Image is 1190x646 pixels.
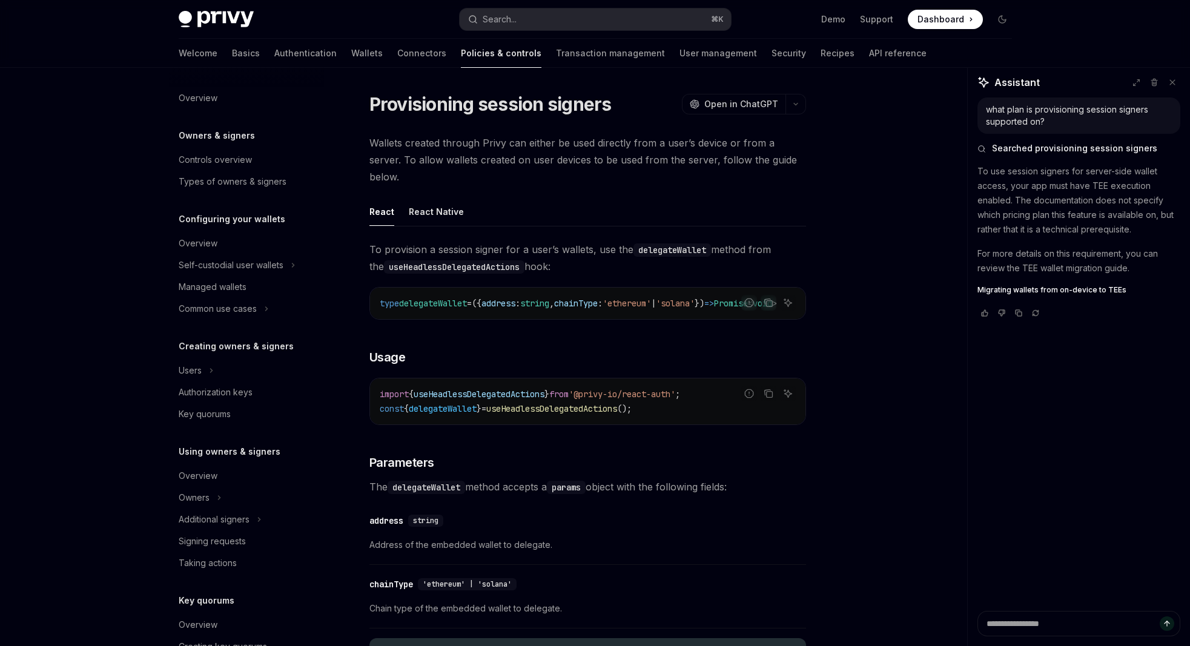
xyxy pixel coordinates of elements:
[169,487,324,509] button: Toggle Owners section
[380,298,399,309] span: type
[675,389,680,400] span: ;
[179,39,217,68] a: Welcome
[169,360,324,381] button: Toggle Users section
[780,386,796,401] button: Ask AI
[520,298,549,309] span: string
[695,298,704,309] span: })
[992,142,1157,154] span: Searched provisioning session signers
[369,93,612,115] h1: Provisioning session signers
[380,389,409,400] span: import
[179,444,280,459] h5: Using owners & signers
[399,298,467,309] span: delegateWallet
[467,298,472,309] span: =
[544,389,549,400] span: }
[369,515,403,527] div: address
[179,174,286,189] div: Types of owners & signers
[179,363,202,378] div: Users
[772,298,777,309] span: >
[917,13,964,25] span: Dashboard
[547,481,586,494] code: params
[554,298,598,309] span: chainType
[869,39,927,68] a: API reference
[369,134,806,185] span: Wallets created through Privy can either be used directly from a user’s device or from a server. ...
[549,389,569,400] span: from
[515,298,520,309] span: :
[179,556,237,570] div: Taking actions
[704,298,714,309] span: =>
[651,298,656,309] span: |
[169,298,324,320] button: Toggle Common use cases section
[780,295,796,311] button: Ask AI
[977,164,1180,237] p: To use session signers for server-side wallet access, your app must have TEE execution enabled. T...
[169,465,324,487] a: Overview
[977,285,1180,295] a: Migrating wallets from on-device to TEEs
[179,512,250,527] div: Additional signers
[179,385,253,400] div: Authorization keys
[179,280,246,294] div: Managed wallets
[169,552,324,574] a: Taking actions
[169,149,324,171] a: Controls overview
[569,389,675,400] span: '@privy-io/react-auth'
[761,386,776,401] button: Copy the contents from the code block
[633,243,711,257] code: delegateWallet
[179,153,252,167] div: Controls overview
[369,578,413,590] div: chainType
[369,197,394,226] div: React
[908,10,983,29] a: Dashboard
[179,258,283,272] div: Self-custodial user wallets
[423,579,512,589] span: 'ethereum' | 'solana'
[179,490,210,505] div: Owners
[413,516,438,526] span: string
[404,403,409,414] span: {
[179,593,234,608] h5: Key quorums
[772,39,806,68] a: Security
[179,128,255,143] h5: Owners & signers
[549,298,554,309] span: ,
[179,302,257,316] div: Common use cases
[369,241,806,275] span: To provision a session signer for a user’s wallets, use the method from the hook:
[388,481,465,494] code: delegateWallet
[481,403,486,414] span: =
[481,298,515,309] span: address
[603,298,651,309] span: 'ethereum'
[397,39,446,68] a: Connectors
[179,407,231,421] div: Key quorums
[169,276,324,298] a: Managed wallets
[679,39,757,68] a: User management
[169,509,324,530] button: Toggle Additional signers section
[380,403,404,414] span: const
[179,91,217,105] div: Overview
[384,260,524,274] code: useHeadlessDelegatedActions
[986,104,1172,128] div: what plan is provisioning session signers supported on?
[977,611,1180,636] textarea: Ask a question...
[977,142,1180,154] button: Searched provisioning session signers
[1160,616,1174,631] button: Send message
[1028,307,1043,319] button: Reload last chat
[598,298,603,309] span: :
[460,8,731,30] button: Open search
[704,98,778,110] span: Open in ChatGPT
[994,75,1040,90] span: Assistant
[179,11,254,28] img: dark logo
[461,39,541,68] a: Policies & controls
[369,478,806,495] span: The method accepts a object with the following fields:
[179,618,217,632] div: Overview
[714,298,748,309] span: Promise
[179,212,285,226] h5: Configuring your wallets
[821,39,854,68] a: Recipes
[369,454,434,471] span: Parameters
[369,349,406,366] span: Usage
[483,12,517,27] div: Search...
[169,381,324,403] a: Authorization keys
[232,39,260,68] a: Basics
[556,39,665,68] a: Transaction management
[617,403,632,414] span: ();
[169,232,324,254] a: Overview
[179,339,294,354] h5: Creating owners & signers
[761,295,776,311] button: Copy the contents from the code block
[169,171,324,193] a: Types of owners & signers
[656,298,695,309] span: 'solana'
[369,538,806,552] span: Address of the embedded wallet to delegate.
[682,94,785,114] button: Open in ChatGPT
[821,13,845,25] a: Demo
